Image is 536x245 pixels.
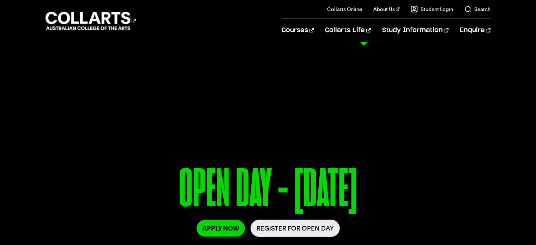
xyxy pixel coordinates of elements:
a: Student Login [411,6,453,13]
a: Search [464,6,490,13]
a: Enquire [460,19,490,42]
div: Go to homepage [46,11,136,31]
a: Collarts Life [325,19,371,42]
a: Apply Now [197,220,245,237]
a: Study Information [382,19,448,42]
a: Collarts Online [327,6,362,13]
a: Register for Open Day [251,220,340,237]
p: OPEN DAY - [DATE] [60,161,477,220]
a: About Us [373,6,399,13]
a: Courses [282,19,314,42]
